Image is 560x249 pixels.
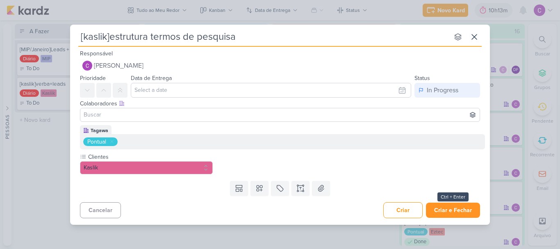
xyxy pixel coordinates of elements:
label: Data de Entrega [131,75,172,82]
div: Tagawa [91,127,108,134]
button: Criar e Fechar [426,203,480,218]
button: Criar [383,202,423,218]
div: Ctrl + Enter [437,192,469,201]
label: Responsável [80,50,113,57]
span: [PERSON_NAME] [94,61,143,71]
div: In Progress [427,85,458,95]
button: Kaslik [80,161,213,174]
input: Kard Sem Título [78,30,449,44]
div: Pontual [87,137,106,146]
input: Buscar [82,110,478,120]
img: Carlos Lima [82,61,92,71]
label: Clientes [87,153,213,161]
button: In Progress [414,83,480,98]
label: Prioridade [80,75,106,82]
label: Status [414,75,430,82]
div: Colaboradores [80,99,480,108]
button: [PERSON_NAME] [80,58,480,73]
input: Select a date [131,83,411,98]
button: Cancelar [80,202,121,218]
